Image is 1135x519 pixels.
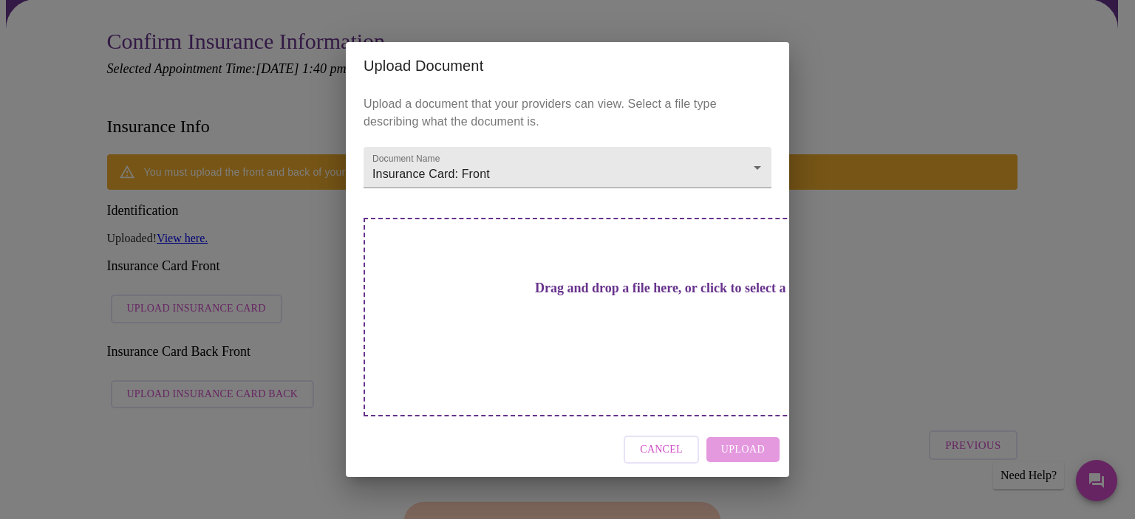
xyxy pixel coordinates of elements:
span: Cancel [640,441,683,459]
p: Upload a document that your providers can view. Select a file type describing what the document is. [364,95,771,131]
h3: Drag and drop a file here, or click to select a file [467,281,875,296]
h2: Upload Document [364,54,771,78]
div: Insurance Card: Front [364,147,771,188]
button: Cancel [624,436,699,464]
